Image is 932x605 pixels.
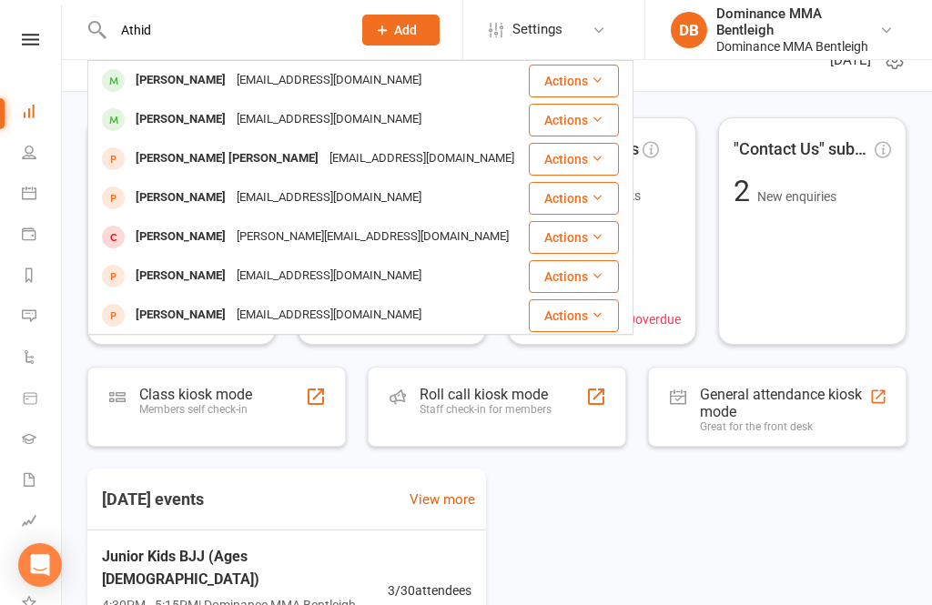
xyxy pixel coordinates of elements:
[394,23,417,37] span: Add
[734,174,757,208] span: 2
[18,543,62,587] div: Open Intercom Messenger
[757,189,836,204] span: New enquiries
[22,257,63,297] a: Reports
[671,12,707,48] div: DB
[139,386,252,403] div: Class kiosk mode
[362,15,440,45] button: Add
[700,386,869,420] div: General attendance kiosk mode
[700,420,869,433] div: Great for the front desk
[231,224,514,250] div: [PERSON_NAME][EMAIL_ADDRESS][DOMAIN_NAME]
[107,17,339,43] input: Search...
[734,136,871,163] span: "Contact Us" submissions
[130,146,324,172] div: [PERSON_NAME] [PERSON_NAME]
[130,185,231,211] div: [PERSON_NAME]
[512,9,562,50] span: Settings
[420,403,552,416] div: Staff check-in for members
[22,502,63,543] a: Assessments
[130,302,231,328] div: [PERSON_NAME]
[22,175,63,216] a: Calendar
[529,299,619,332] button: Actions
[324,146,520,172] div: [EMAIL_ADDRESS][DOMAIN_NAME]
[231,263,427,289] div: [EMAIL_ADDRESS][DOMAIN_NAME]
[130,106,231,133] div: [PERSON_NAME]
[102,545,388,591] span: Junior Kids BJJ (Ages [DEMOGRAPHIC_DATA])
[22,93,63,134] a: Dashboard
[410,489,475,510] a: View more
[529,260,619,293] button: Actions
[529,65,619,97] button: Actions
[22,216,63,257] a: Payments
[22,379,63,420] a: Product Sales
[628,309,681,329] span: 0 overdue
[231,302,427,328] div: [EMAIL_ADDRESS][DOMAIN_NAME]
[388,580,471,600] span: 3 / 30 attendees
[716,38,879,55] div: Dominance MMA Bentleigh
[529,221,619,254] button: Actions
[716,5,879,38] div: Dominance MMA Bentleigh
[529,182,619,215] button: Actions
[420,386,552,403] div: Roll call kiosk mode
[130,67,231,94] div: [PERSON_NAME]
[87,483,218,516] h3: [DATE] events
[231,106,427,133] div: [EMAIL_ADDRESS][DOMAIN_NAME]
[231,67,427,94] div: [EMAIL_ADDRESS][DOMAIN_NAME]
[529,104,619,136] button: Actions
[22,134,63,175] a: People
[529,143,619,176] button: Actions
[139,403,252,416] div: Members self check-in
[130,224,231,250] div: [PERSON_NAME]
[231,185,427,211] div: [EMAIL_ADDRESS][DOMAIN_NAME]
[130,263,231,289] div: [PERSON_NAME]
